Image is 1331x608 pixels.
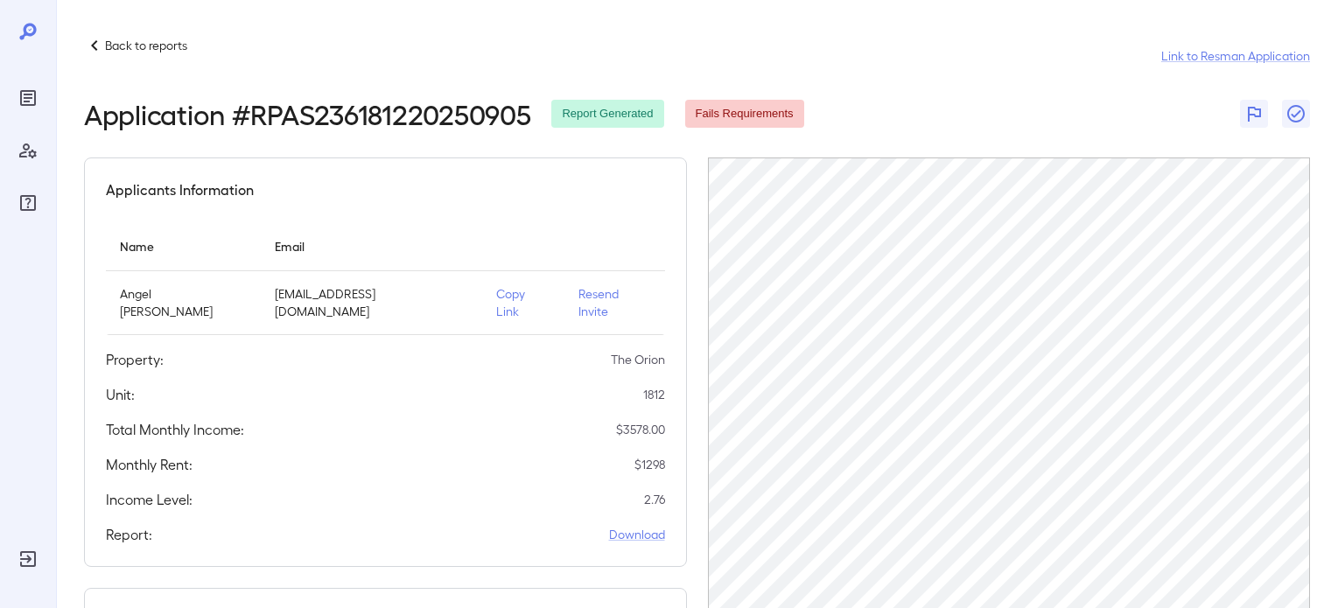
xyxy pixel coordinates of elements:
div: FAQ [14,189,42,217]
h5: Report: [106,524,152,545]
th: Email [261,221,483,271]
span: Report Generated [551,106,663,122]
h5: Property: [106,349,164,370]
span: Fails Requirements [685,106,804,122]
h5: Unit: [106,384,135,405]
a: Download [609,526,665,543]
p: Angel [PERSON_NAME] [120,285,247,320]
p: 2.76 [644,491,665,508]
p: Copy Link [496,285,550,320]
p: The Orion [611,351,665,368]
table: simple table [106,221,665,335]
h2: Application # RPAS236181220250905 [84,98,530,129]
h5: Income Level: [106,489,193,510]
p: Resend Invite [578,285,651,320]
div: Manage Users [14,136,42,164]
h5: Applicants Information [106,179,254,200]
a: Link to Resman Application [1161,47,1310,65]
div: Log Out [14,545,42,573]
p: [EMAIL_ADDRESS][DOMAIN_NAME] [275,285,469,320]
p: $ 1298 [634,456,665,473]
th: Name [106,221,261,271]
h5: Monthly Rent: [106,454,193,475]
p: 1812 [643,386,665,403]
button: Close Report [1282,100,1310,128]
h5: Total Monthly Income: [106,419,244,440]
p: $ 3578.00 [616,421,665,438]
div: Reports [14,84,42,112]
p: Back to reports [105,37,187,54]
button: Flag Report [1240,100,1268,128]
